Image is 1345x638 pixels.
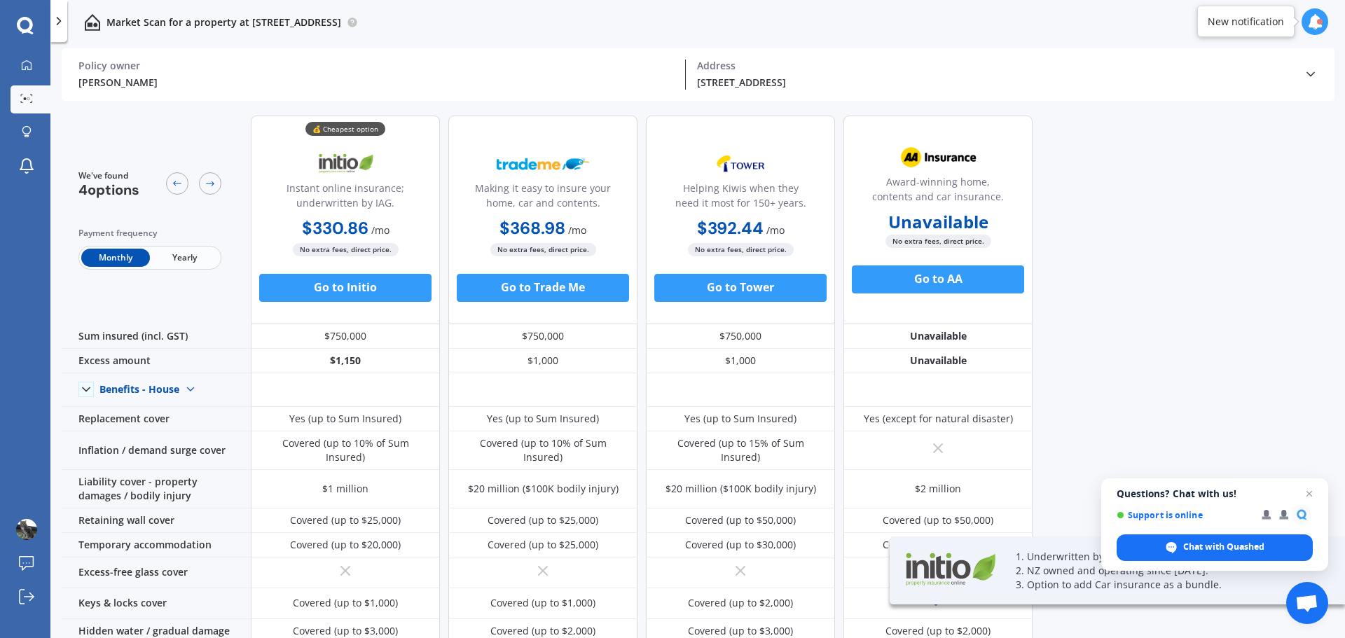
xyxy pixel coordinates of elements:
div: Covered (up to $30,000) [685,538,796,552]
div: Covered (up to $3,000) [293,624,398,638]
button: Go to AA [852,265,1024,293]
span: 4 options [78,181,139,199]
b: $368.98 [499,217,565,239]
b: Unavailable [888,215,988,229]
div: Yes (up to Sum Insured) [684,412,796,426]
div: [PERSON_NAME] [78,75,674,90]
div: Covered (up to $1,000) [293,596,398,610]
span: We've found [78,169,139,182]
img: home-and-contents.b802091223b8502ef2dd.svg [84,14,101,31]
span: Questions? Chat with us! [1117,488,1313,499]
div: Address [697,60,1292,72]
div: Unavailable [843,349,1033,373]
button: Go to Initio [259,274,432,302]
div: Retaining wall cover [62,508,251,533]
img: AA.webp [892,140,984,175]
div: $750,000 [448,324,637,349]
div: Excess-free glass cover [62,557,251,588]
div: $1,150 [251,349,440,373]
b: $392.44 [697,217,764,239]
span: Support is online [1117,510,1252,520]
img: Benefit content down [179,378,202,401]
div: Covered (up to 10% of Sum Insured) [261,436,429,464]
b: $330.86 [302,217,368,239]
div: Open chat [1286,582,1328,624]
span: / mo [371,223,389,237]
div: Covered (up to $50,000) [883,513,993,527]
div: $750,000 [251,324,440,349]
span: No extra fees, direct price. [688,243,794,256]
div: Payment frequency [78,226,221,240]
div: Inflation / demand surge cover [62,431,251,470]
span: Chat with Quashed [1183,541,1264,553]
img: Initio.webp [901,548,999,590]
div: Award-winning home, contents and car insurance. [855,174,1021,209]
button: Go to Tower [654,274,827,302]
div: Covered (up to $3,000) [688,624,793,638]
div: $1,000 [448,349,637,373]
span: / mo [766,223,785,237]
span: No extra fees, direct price. [885,235,991,248]
div: Covered (up to 15% of Sum Insured) [656,436,825,464]
div: Benefits - House [99,383,179,396]
div: Yes (up to Sum Insured) [289,412,401,426]
div: Chat with Quashed [1117,534,1313,561]
div: Liability cover - property damages / bodily injury [62,470,251,508]
img: Trademe.webp [497,146,589,181]
div: Unavailable [843,324,1033,349]
div: $750,000 [646,324,835,349]
div: Covered (up to $25,000) [488,538,598,552]
div: Yes (up to Sum Insured) [487,412,599,426]
div: Covered (up to $25,000) [290,513,401,527]
span: No extra fees, direct price. [293,243,399,256]
p: 1. Underwritten by IAG, NZ’s largest general insurer. [1016,550,1310,564]
div: $20 million ($100K bodily injury) [468,482,619,496]
div: Covered (up to $2,000) [688,596,793,610]
img: ACg8ocKGHF05WEmiJqcrBuWO6Cq_XtxBbCyNW7W16gBezEsbFSuo_aI=s96-c [16,519,37,540]
div: Replacement cover [62,407,251,431]
div: 💰 Cheapest option [305,122,385,136]
div: Yes (except for natural disaster) [864,412,1013,426]
div: Covered (up to $25,000) [488,513,598,527]
span: / mo [568,223,586,237]
span: Close chat [1301,485,1318,502]
span: Monthly [81,249,150,267]
div: Covered (up to 10% of Sum Insured) [459,436,627,464]
div: Covered (up to $2,000) [490,624,595,638]
span: Yearly [150,249,219,267]
div: Sum insured (incl. GST) [62,324,251,349]
div: Covered (up to $20,000) [883,538,993,552]
div: Covered (up to $20,000) [290,538,401,552]
div: Instant online insurance; underwritten by IAG. [263,181,428,216]
div: $1,000 [646,349,835,373]
img: Initio.webp [299,146,392,181]
div: $1 million [322,482,368,496]
div: Policy owner [78,60,674,72]
div: Making it easy to insure your home, car and contents. [460,181,626,216]
button: Go to Trade Me [457,274,629,302]
img: Tower.webp [694,146,787,181]
p: Market Scan for a property at [STREET_ADDRESS] [106,15,341,29]
div: Temporary accommodation [62,533,251,557]
div: Covered (up to $50,000) [685,513,796,527]
div: Excess amount [62,349,251,373]
p: 3. Option to add Car insurance as a bundle. [1016,578,1310,592]
div: Covered (up to $1,000) [490,596,595,610]
div: $2 million [915,482,961,496]
div: Helping Kiwis when they need it most for 150+ years. [658,181,823,216]
div: Covered (up to $2,000) [885,624,991,638]
div: Keys & locks cover [62,588,251,619]
div: New notification [1208,15,1284,29]
span: No extra fees, direct price. [490,243,596,256]
p: 2. NZ owned and operating since [DATE]. [1016,564,1310,578]
div: $20 million ($100K bodily injury) [665,482,816,496]
div: [STREET_ADDRESS] [697,75,1292,90]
